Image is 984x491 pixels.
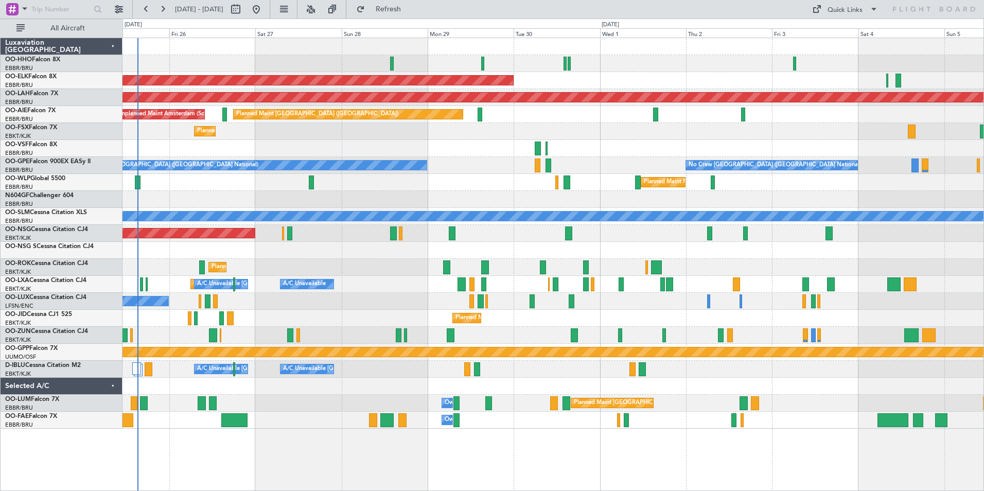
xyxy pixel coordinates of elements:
a: EBBR/BRU [5,183,33,191]
div: Planned Maint [GEOGRAPHIC_DATA] ([GEOGRAPHIC_DATA]) [236,107,398,122]
a: EBKT/KJK [5,370,31,378]
span: OO-JID [5,311,27,318]
div: Owner Melsbroek Air Base [445,395,515,411]
div: Fri 26 [169,28,255,38]
div: Planned Maint Kortrijk-[GEOGRAPHIC_DATA] [197,124,317,139]
div: Mon 29 [428,28,514,38]
a: EBBR/BRU [5,200,33,208]
div: Planned Maint Kortrijk-[GEOGRAPHIC_DATA] [455,310,575,326]
span: OO-HHO [5,57,32,63]
a: OO-GPEFalcon 900EX EASy II [5,159,91,165]
a: OO-GPPFalcon 7X [5,345,58,352]
button: Refresh [352,1,413,17]
a: OO-LUXCessna Citation CJ4 [5,294,86,301]
span: OO-ELK [5,74,28,80]
span: OO-ZUN [5,328,31,335]
a: OO-LUMFalcon 7X [5,396,59,402]
a: EBKT/KJK [5,319,31,327]
a: OO-SLMCessna Citation XLS [5,209,87,216]
a: EBBR/BRU [5,81,33,89]
input: Trip Number [31,2,91,17]
div: A/C Unavailable [GEOGRAPHIC_DATA] ([GEOGRAPHIC_DATA] National) [197,276,389,292]
a: OO-AIEFalcon 7X [5,108,56,114]
a: EBKT/KJK [5,285,31,293]
a: OO-ROKCessna Citation CJ4 [5,260,88,267]
a: EBBR/BRU [5,217,33,225]
div: A/C Unavailable [GEOGRAPHIC_DATA] ([GEOGRAPHIC_DATA] National) [197,361,389,377]
button: Quick Links [807,1,883,17]
a: OO-NSG SCessna Citation CJ4 [5,243,94,250]
a: EBBR/BRU [5,98,33,106]
a: OO-HHOFalcon 8X [5,57,60,63]
div: A/C Unavailable [283,276,326,292]
div: [DATE] [125,21,142,29]
span: OO-GPE [5,159,29,165]
a: OO-ZUNCessna Citation CJ4 [5,328,88,335]
div: Unplanned Maint Amsterdam (Schiphol) [118,107,222,122]
a: OO-WLPGlobal 5500 [5,176,65,182]
div: Sat 4 [858,28,944,38]
div: Planned Maint Milan (Linate) [644,174,718,190]
div: Sat 27 [255,28,341,38]
span: OO-LUX [5,294,29,301]
a: EBKT/KJK [5,234,31,242]
span: OO-GPP [5,345,29,352]
a: D-IBLUCessna Citation M2 [5,362,81,369]
a: UUMO/OSF [5,353,36,361]
div: Tue 30 [514,28,600,38]
a: OO-ELKFalcon 8X [5,74,57,80]
span: OO-LAH [5,91,30,97]
span: D-IBLU [5,362,25,369]
a: EBKT/KJK [5,132,31,140]
span: OO-FSX [5,125,29,131]
div: [DATE] [602,21,619,29]
a: EBBR/BRU [5,64,33,72]
span: OO-SLM [5,209,30,216]
span: [DATE] - [DATE] [175,5,223,14]
a: EBBR/BRU [5,404,33,412]
div: No Crew [GEOGRAPHIC_DATA] ([GEOGRAPHIC_DATA] National) [86,157,258,173]
a: EBBR/BRU [5,166,33,174]
div: Sun 28 [342,28,428,38]
a: OO-NSGCessna Citation CJ4 [5,226,88,233]
a: OO-VSFFalcon 8X [5,142,57,148]
div: Thu 25 [83,28,169,38]
a: EBKT/KJK [5,336,31,344]
span: OO-LXA [5,277,29,284]
a: EBKT/KJK [5,268,31,276]
div: No Crew [GEOGRAPHIC_DATA] ([GEOGRAPHIC_DATA] National) [689,157,861,173]
span: OO-FAE [5,413,29,419]
div: Fri 3 [772,28,858,38]
div: Planned Maint [GEOGRAPHIC_DATA] ([GEOGRAPHIC_DATA] National) [574,395,760,411]
a: LFSN/ENC [5,302,33,310]
div: Wed 1 [600,28,686,38]
a: OO-FAEFalcon 7X [5,413,57,419]
span: OO-LUM [5,396,31,402]
button: All Aircraft [11,20,112,37]
span: OO-ROK [5,260,31,267]
div: Planned Maint Kortrijk-[GEOGRAPHIC_DATA] [212,259,331,275]
span: OO-NSG S [5,243,37,250]
div: Owner Melsbroek Air Base [445,412,515,428]
a: N604GFChallenger 604 [5,192,74,199]
span: OO-WLP [5,176,30,182]
span: OO-VSF [5,142,29,148]
span: All Aircraft [27,25,109,32]
span: Refresh [367,6,410,13]
div: A/C Unavailable [GEOGRAPHIC_DATA]-[GEOGRAPHIC_DATA] [283,361,447,377]
div: Quick Links [828,5,863,15]
a: EBBR/BRU [5,421,33,429]
a: OO-JIDCessna CJ1 525 [5,311,72,318]
a: EBBR/BRU [5,149,33,157]
span: OO-AIE [5,108,27,114]
a: OO-LAHFalcon 7X [5,91,58,97]
a: EBBR/BRU [5,115,33,123]
span: N604GF [5,192,29,199]
span: OO-NSG [5,226,31,233]
a: OO-LXACessna Citation CJ4 [5,277,86,284]
div: Thu 2 [686,28,772,38]
a: OO-FSXFalcon 7X [5,125,57,131]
